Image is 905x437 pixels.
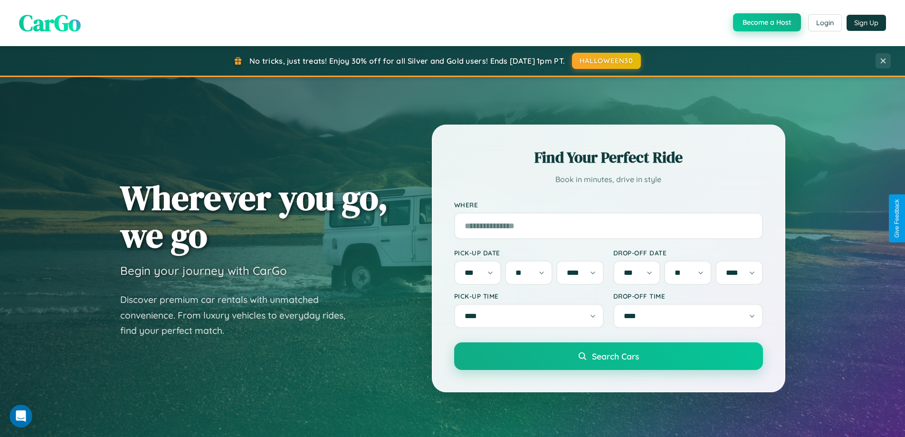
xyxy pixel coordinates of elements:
button: Sign Up [847,15,886,31]
h2: Find Your Perfect Ride [454,147,763,168]
label: Drop-off Date [613,249,763,257]
iframe: Intercom live chat [10,405,32,427]
div: Give Feedback [894,199,900,238]
label: Pick-up Time [454,292,604,300]
h3: Begin your journey with CarGo [120,263,287,278]
span: No tricks, just treats! Enjoy 30% off for all Silver and Gold users! Ends [DATE] 1pm PT. [249,56,565,66]
label: Where [454,201,763,209]
span: Search Cars [592,351,639,361]
button: Search Cars [454,342,763,370]
p: Book in minutes, drive in style [454,173,763,186]
button: HALLOWEEN30 [572,53,641,69]
button: Become a Host [733,13,801,31]
p: Discover premium car rentals with unmatched convenience. From luxury vehicles to everyday rides, ... [120,292,358,339]
label: Drop-off Time [613,292,763,300]
label: Pick-up Date [454,249,604,257]
span: CarGo [19,7,81,39]
button: Login [808,14,842,31]
h1: Wherever you go, we go [120,179,388,254]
